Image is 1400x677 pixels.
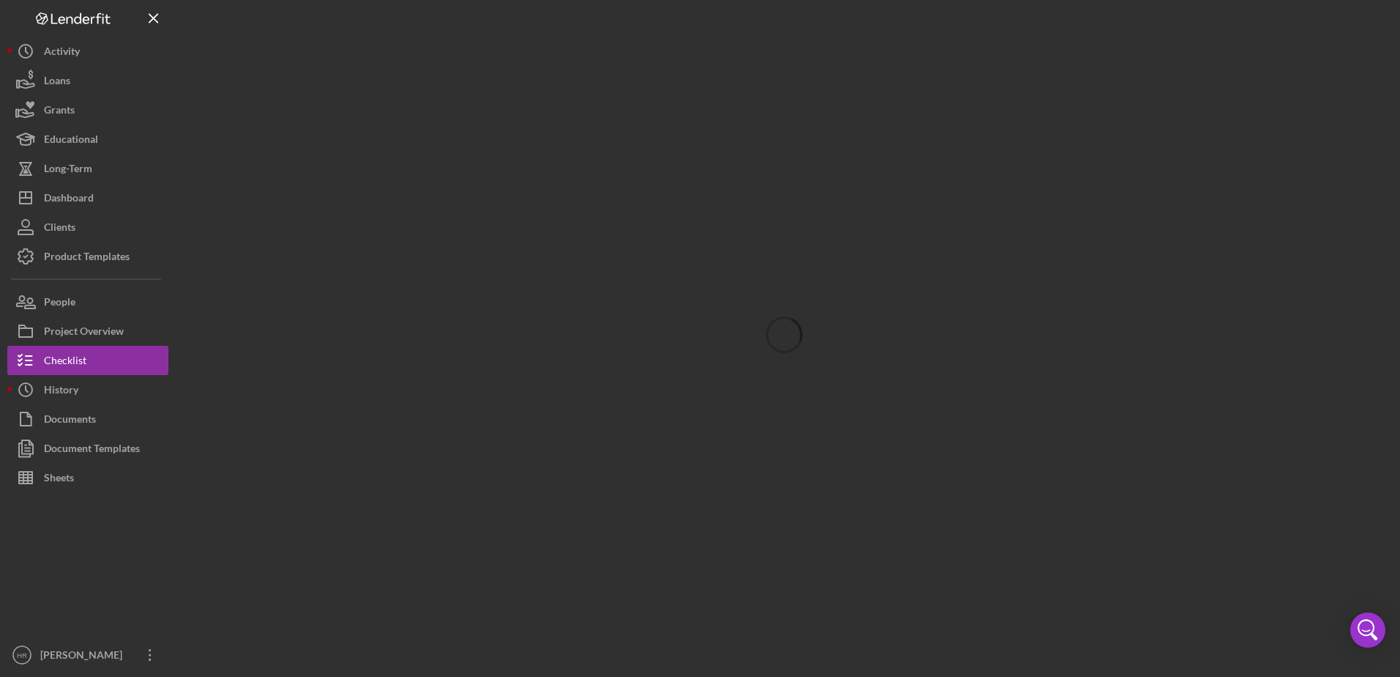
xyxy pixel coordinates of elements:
button: Clients [7,212,168,242]
div: Product Templates [44,242,130,275]
div: History [44,375,78,408]
button: Sheets [7,463,168,492]
div: Dashboard [44,183,94,216]
div: Educational [44,125,98,158]
div: Open Intercom Messenger [1350,613,1385,648]
button: Checklist [7,346,168,375]
button: Product Templates [7,242,168,271]
button: Project Overview [7,317,168,346]
button: HR[PERSON_NAME] [7,640,168,670]
div: Project Overview [44,317,124,349]
div: Document Templates [44,434,140,467]
button: Loans [7,66,168,95]
div: [PERSON_NAME] [37,640,132,673]
text: HR [17,651,27,659]
button: Activity [7,37,168,66]
div: Checklist [44,346,86,379]
button: Long-Term [7,154,168,183]
div: People [44,287,75,320]
div: Grants [44,95,75,128]
div: Sheets [44,463,74,496]
div: Clients [44,212,75,245]
button: Document Templates [7,434,168,463]
button: People [7,287,168,317]
div: Documents [44,404,96,437]
div: Activity [44,37,80,70]
button: Documents [7,404,168,434]
button: Dashboard [7,183,168,212]
button: Grants [7,95,168,125]
div: Loans [44,66,70,99]
button: History [7,375,168,404]
button: Educational [7,125,168,154]
div: Long-Term [44,154,92,187]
